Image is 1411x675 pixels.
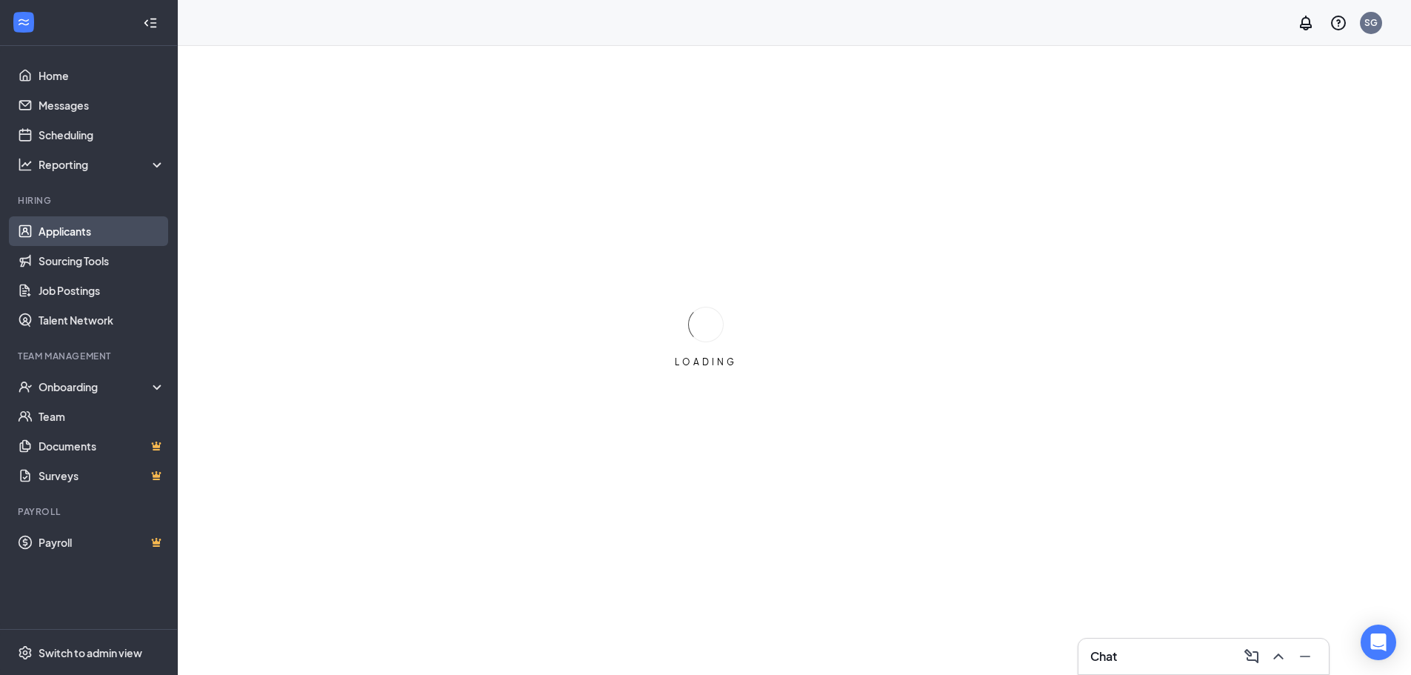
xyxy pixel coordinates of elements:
[1330,14,1347,32] svg: QuestionInfo
[1296,648,1314,665] svg: Minimize
[39,461,165,491] a: SurveysCrown
[39,90,165,120] a: Messages
[1267,645,1290,668] button: ChevronUp
[39,246,165,276] a: Sourcing Tools
[16,15,31,30] svg: WorkstreamLogo
[18,505,162,518] div: Payroll
[39,305,165,335] a: Talent Network
[39,645,142,660] div: Switch to admin view
[18,194,162,207] div: Hiring
[143,16,158,30] svg: Collapse
[669,356,743,368] div: LOADING
[1243,648,1261,665] svg: ComposeMessage
[18,350,162,362] div: Team Management
[39,276,165,305] a: Job Postings
[1297,14,1315,32] svg: Notifications
[1361,625,1396,660] div: Open Intercom Messenger
[39,528,165,557] a: PayrollCrown
[18,379,33,394] svg: UserCheck
[18,157,33,172] svg: Analysis
[39,157,166,172] div: Reporting
[39,216,165,246] a: Applicants
[39,379,153,394] div: Onboarding
[1293,645,1317,668] button: Minimize
[39,402,165,431] a: Team
[39,431,165,461] a: DocumentsCrown
[1270,648,1287,665] svg: ChevronUp
[39,120,165,150] a: Scheduling
[1090,648,1117,665] h3: Chat
[1364,16,1378,29] div: SG
[39,61,165,90] a: Home
[18,645,33,660] svg: Settings
[1240,645,1264,668] button: ComposeMessage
